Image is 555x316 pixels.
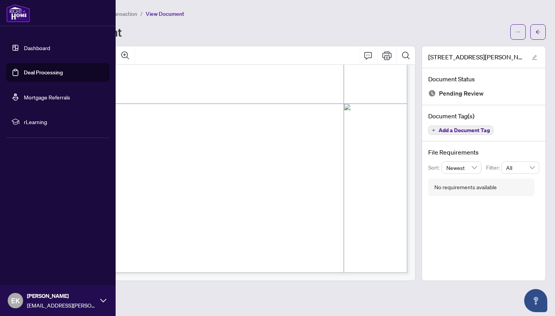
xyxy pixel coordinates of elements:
h4: File Requirements [428,148,539,157]
span: Newest [446,162,477,173]
span: arrow-left [535,29,541,35]
span: Pending Review [439,88,484,99]
a: Dashboard [24,44,50,51]
img: logo [6,4,30,22]
span: [STREET_ADDRESS][PERSON_NAME] - revised trade sheet - Elvis to Review.pdf [428,52,525,62]
a: Deal Processing [24,69,63,76]
div: No requirements available [434,183,497,192]
a: Mortgage Referrals [24,94,70,101]
h4: Document Status [428,74,539,84]
button: Add a Document Tag [428,126,493,135]
img: Document Status [428,89,436,97]
span: EK [11,295,20,306]
span: View Document [146,10,184,17]
span: rLearning [24,118,104,126]
h4: Document Tag(s) [428,111,539,121]
li: / [140,9,143,18]
span: ellipsis [515,29,521,35]
button: Open asap [524,289,547,312]
span: edit [532,55,537,60]
span: [PERSON_NAME] [27,292,96,300]
span: All [506,162,535,173]
p: Filter: [486,163,501,172]
span: plus [432,128,436,132]
span: [EMAIL_ADDRESS][PERSON_NAME][DOMAIN_NAME] [27,301,96,309]
p: Sort: [428,163,442,172]
span: Add a Document Tag [439,128,490,133]
span: View Transaction [96,10,137,17]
